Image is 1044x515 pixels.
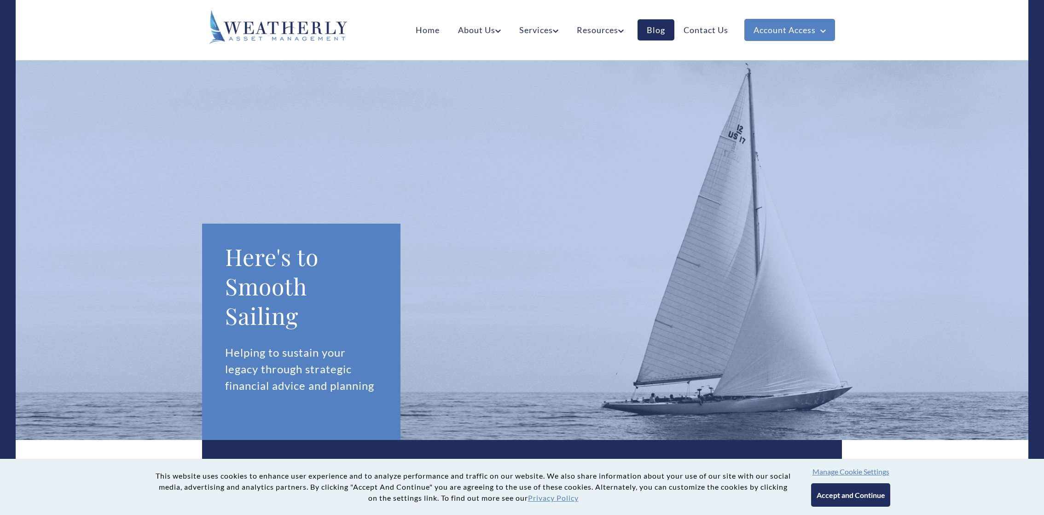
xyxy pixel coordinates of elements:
h1: Here's to Smooth Sailing [225,242,377,330]
img: Weatherly [209,10,347,44]
a: Contact Us [674,19,737,41]
a: Home [406,19,449,41]
a: Blog [638,19,674,41]
p: This website uses cookies to enhance user experience and to analyze performance and traffic on ou... [154,470,793,503]
a: Privacy Policy [528,493,579,502]
a: Resources [568,19,633,41]
p: Helping to sustain your legacy through strategic financial advice and planning [225,344,377,394]
a: Account Access [744,19,835,41]
a: About Us [449,19,510,41]
button: Manage Cookie Settings [812,467,889,476]
button: Accept and Continue [811,483,890,507]
a: Services [510,19,568,41]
